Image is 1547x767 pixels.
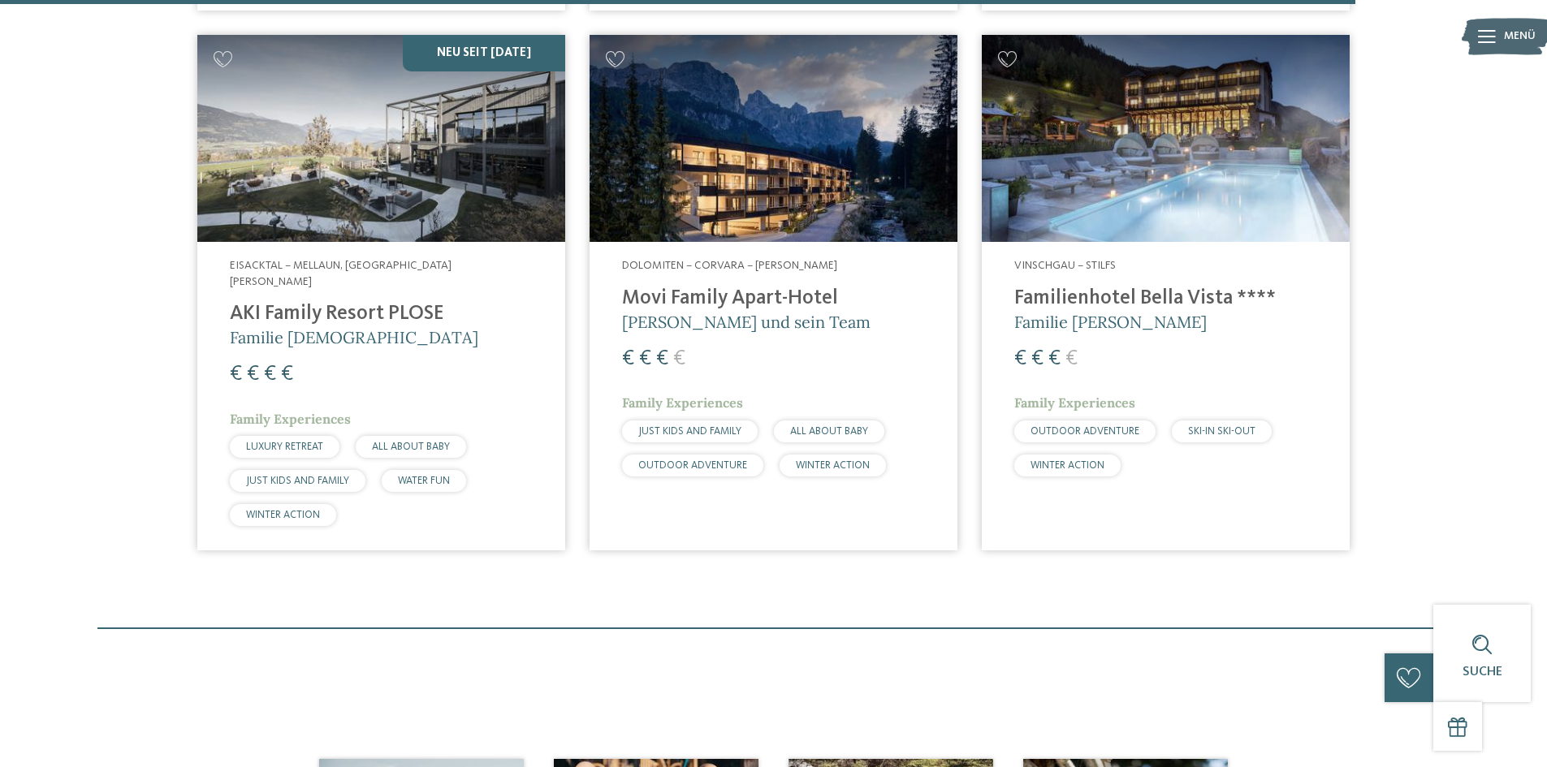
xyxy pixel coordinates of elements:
span: ALL ABOUT BABY [790,426,868,437]
span: € [247,364,259,385]
span: LUXURY RETREAT [246,442,323,452]
span: € [639,348,651,369]
a: Familienhotels gesucht? Hier findet ihr die besten! Vinschgau – Stilfs Familienhotel Bella Vista ... [982,35,1350,550]
span: JUST KIDS AND FAMILY [246,476,349,486]
span: WATER FUN [398,476,450,486]
span: € [281,364,293,385]
a: Familienhotels gesucht? Hier findet ihr die besten! Dolomiten – Corvara – [PERSON_NAME] Movi Fami... [590,35,957,550]
span: € [622,348,634,369]
a: Familienhotels gesucht? Hier findet ihr die besten! NEU seit [DATE] Eisacktal – Mellaun, [GEOGRAP... [197,35,565,550]
span: JUST KIDS AND FAMILY [638,426,741,437]
span: SKI-IN SKI-OUT [1188,426,1255,437]
span: € [264,364,276,385]
span: € [1031,348,1044,369]
span: Suche [1463,666,1502,679]
span: Dolomiten – Corvara – [PERSON_NAME] [622,260,837,271]
img: Familienhotels gesucht? Hier findet ihr die besten! [590,35,957,242]
span: Eisacktal – Mellaun, [GEOGRAPHIC_DATA][PERSON_NAME] [230,260,452,287]
span: WINTER ACTION [796,460,870,471]
span: € [1048,348,1061,369]
h4: AKI Family Resort PLOSE [230,302,533,326]
span: WINTER ACTION [246,510,320,520]
span: [PERSON_NAME] und sein Team [622,312,871,332]
span: € [1065,348,1078,369]
span: Familie [PERSON_NAME] [1014,312,1207,332]
img: Familienhotels gesucht? Hier findet ihr die besten! [982,35,1350,242]
span: Familie [DEMOGRAPHIC_DATA] [230,327,478,347]
h4: Movi Family Apart-Hotel [622,287,925,311]
span: € [230,364,242,385]
span: ALL ABOUT BABY [372,442,450,452]
span: Family Experiences [1014,394,1135,411]
span: € [673,348,685,369]
span: Family Experiences [230,411,351,427]
img: Familienhotels gesucht? Hier findet ihr die besten! [197,35,565,242]
span: € [656,348,668,369]
span: Family Experiences [622,394,743,411]
h4: Familienhotel Bella Vista **** [1014,287,1317,311]
span: € [1014,348,1026,369]
span: OUTDOOR ADVENTURE [1031,426,1139,437]
span: Vinschgau – Stilfs [1014,260,1116,271]
span: OUTDOOR ADVENTURE [638,460,747,471]
span: WINTER ACTION [1031,460,1104,471]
